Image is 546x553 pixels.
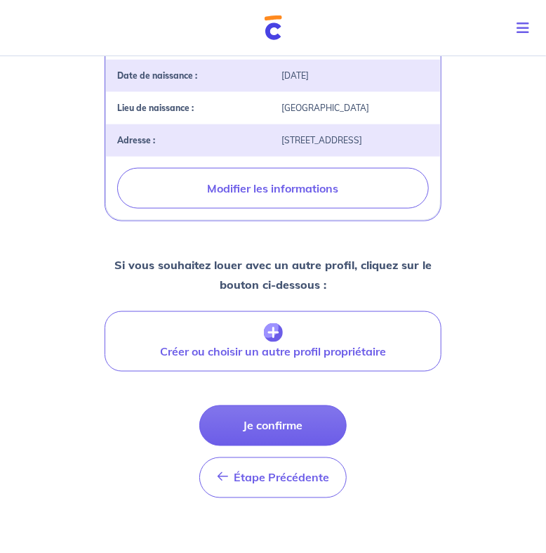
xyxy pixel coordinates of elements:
[114,258,432,292] strong: Si vous souhaitez louer avec un autre profil, cliquez sur le bouton ci-dessous :
[264,323,283,343] img: archivate
[199,405,347,446] button: Je confirme
[117,168,429,209] button: Modifier les informations
[234,471,329,485] span: Étape Précédente
[105,311,441,372] button: Créer ou choisir un autre profil propriétaire
[199,457,347,498] button: Étape Précédente
[505,10,546,46] button: Toggle navigation
[117,70,197,81] strong: Date de naissance :
[117,103,194,113] strong: Lieu de naissance :
[117,135,155,145] strong: Adresse :
[265,15,282,40] img: Cautioneo
[273,136,437,145] div: [STREET_ADDRESS]
[273,71,437,81] div: [DATE]
[273,103,437,113] div: [GEOGRAPHIC_DATA]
